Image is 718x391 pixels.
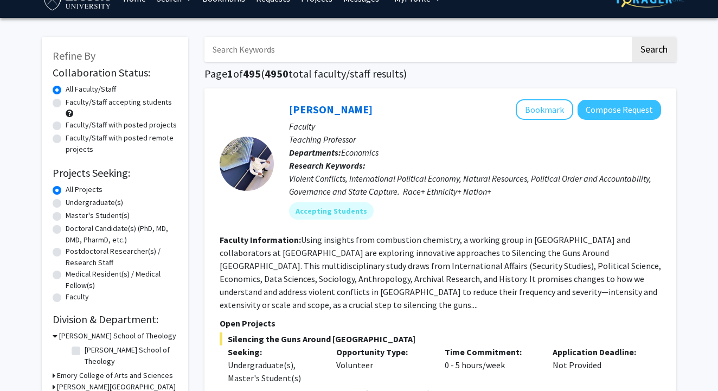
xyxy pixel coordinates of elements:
span: 495 [243,67,261,80]
label: All Faculty/Staff [66,84,116,95]
p: Application Deadline: [553,345,645,358]
input: Search Keywords [204,37,630,62]
b: Faculty Information: [220,234,301,245]
span: 4950 [265,67,289,80]
mat-chip: Accepting Students [289,202,374,220]
b: Departments: [289,147,341,158]
h2: Division & Department: [53,313,177,326]
div: Undergraduate(s), Master's Student(s) [228,358,320,384]
p: Opportunity Type: [336,345,428,358]
button: Compose Request to Melvin Ayogu [578,100,661,120]
label: All Projects [66,184,102,195]
p: Faculty [289,120,661,133]
p: Seeking: [228,345,320,358]
p: Teaching Professor [289,133,661,146]
fg-read-more: Using insights from combustion chemistry, a working group in [GEOGRAPHIC_DATA] and collaborators ... [220,234,661,310]
label: Postdoctoral Researcher(s) / Research Staff [66,246,177,268]
label: Medical Resident(s) / Medical Fellow(s) [66,268,177,291]
a: [PERSON_NAME] [289,102,373,116]
label: Faculty/Staff with posted projects [66,119,177,131]
span: Economics [341,147,379,158]
label: Faculty/Staff with posted remote projects [66,132,177,155]
h2: Collaboration Status: [53,66,177,79]
span: Refine By [53,49,95,62]
p: Time Commitment: [445,345,537,358]
p: Open Projects [220,317,661,330]
h3: [PERSON_NAME] School of Theology [59,330,176,342]
label: Undergraduate(s) [66,197,123,208]
iframe: Chat [8,342,46,383]
label: Doctoral Candidate(s) (PhD, MD, DMD, PharmD, etc.) [66,223,177,246]
label: Faculty [66,291,89,303]
b: Research Keywords: [289,160,366,171]
button: Search [632,37,676,62]
div: Not Provided [544,345,653,384]
div: Violent Conflicts, International Political Economy, Natural Resources, Political Order and Accoun... [289,172,661,198]
label: Master's Student(s) [66,210,130,221]
h1: Page of ( total faculty/staff results) [204,67,676,80]
span: Silencing the Guns Around [GEOGRAPHIC_DATA] [220,332,661,345]
h3: Emory College of Arts and Sciences [57,370,173,381]
label: Faculty/Staff accepting students [66,97,172,108]
label: [PERSON_NAME] School of Theology [85,344,175,367]
div: Volunteer [328,345,437,384]
div: 0 - 5 hours/week [437,345,545,384]
span: 1 [227,67,233,80]
button: Add Melvin Ayogu to Bookmarks [516,99,573,120]
h2: Projects Seeking: [53,166,177,180]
